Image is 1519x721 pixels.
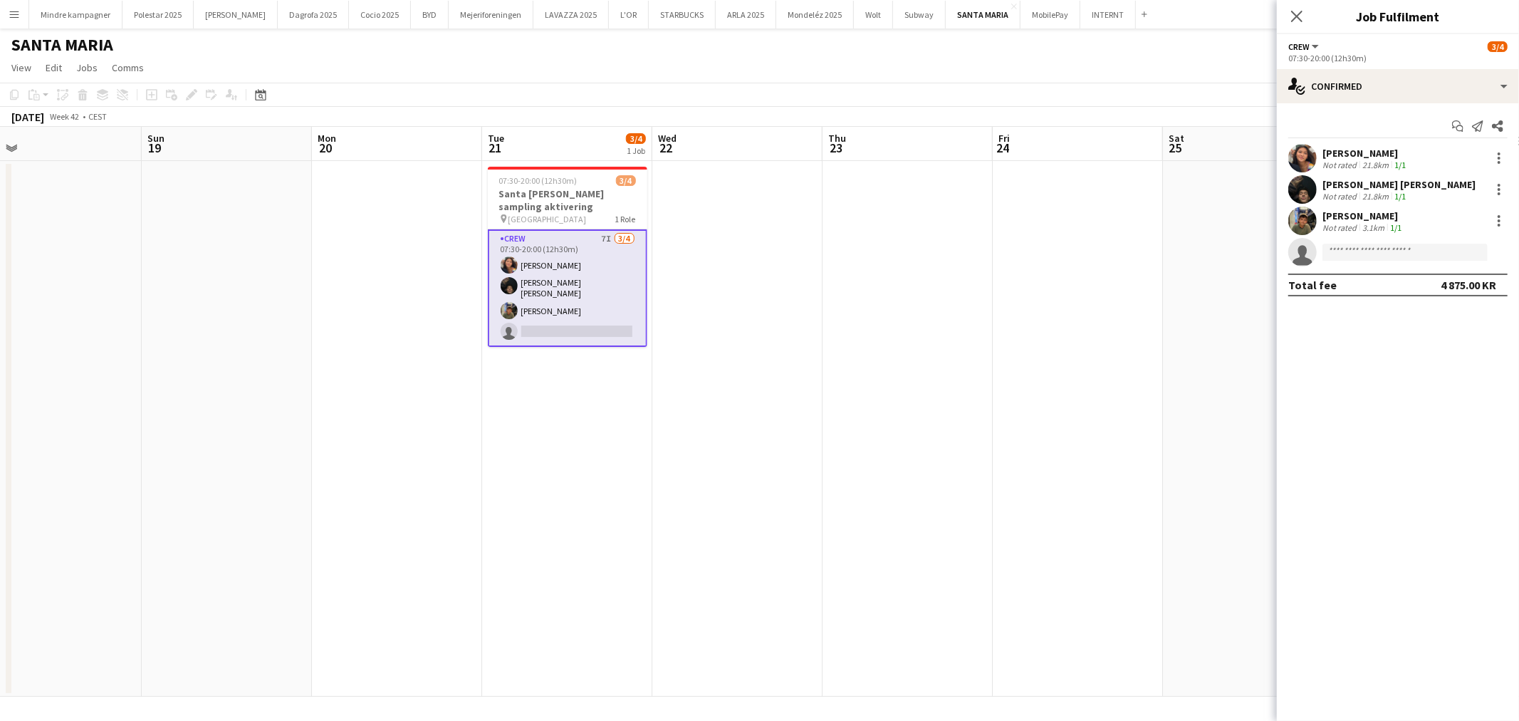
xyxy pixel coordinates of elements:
span: 24 [996,140,1010,156]
span: 25 [1166,140,1184,156]
span: View [11,61,31,74]
span: [GEOGRAPHIC_DATA] [508,214,587,224]
div: 21.8km [1359,191,1392,202]
button: Subway [893,1,946,28]
span: Crew [1288,41,1310,52]
button: INTERNT [1080,1,1136,28]
a: View [6,58,37,77]
a: Jobs [71,58,103,77]
a: Comms [106,58,150,77]
span: 1 Role [615,214,636,224]
button: Crew [1288,41,1321,52]
button: Wolt [854,1,893,28]
div: 4 875.00 KR [1441,278,1496,292]
div: CEST [88,111,107,122]
span: 21 [486,140,504,156]
button: Dagrofa 2025 [278,1,349,28]
div: [PERSON_NAME] [1322,147,1409,160]
span: Sun [147,132,165,145]
button: BYD [411,1,449,28]
span: 3/4 [1488,41,1508,52]
div: [DATE] [11,110,44,124]
span: 3/4 [626,133,646,144]
span: 23 [826,140,846,156]
button: Cocio 2025 [349,1,411,28]
app-skills-label: 1/1 [1390,222,1401,233]
div: Total fee [1288,278,1337,292]
a: Edit [40,58,68,77]
span: 22 [656,140,677,156]
span: 19 [145,140,165,156]
span: 07:30-20:00 (12h30m) [499,175,578,186]
div: 1 Job [627,145,645,156]
span: Wed [658,132,677,145]
button: ARLA 2025 [716,1,776,28]
div: [PERSON_NAME] [1322,209,1404,222]
div: 3.1km [1359,222,1387,233]
div: 21.8km [1359,160,1392,170]
span: 20 [315,140,336,156]
app-skills-label: 1/1 [1394,160,1406,170]
button: Polestar 2025 [122,1,194,28]
span: Jobs [76,61,98,74]
span: Edit [46,61,62,74]
div: Not rated [1322,222,1359,233]
button: [PERSON_NAME] [194,1,278,28]
button: Mindre kampagner [29,1,122,28]
h3: Job Fulfilment [1277,7,1519,26]
span: Sat [1169,132,1184,145]
div: 07:30-20:00 (12h30m) [1288,53,1508,63]
h3: Santa [PERSON_NAME] sampling aktivering [488,187,647,213]
button: Mondeléz 2025 [776,1,854,28]
span: Thu [828,132,846,145]
span: Comms [112,61,144,74]
div: Not rated [1322,160,1359,170]
span: Week 42 [47,111,83,122]
span: Mon [318,132,336,145]
button: Mejeriforeningen [449,1,533,28]
app-skills-label: 1/1 [1394,191,1406,202]
span: Tue [488,132,504,145]
app-job-card: 07:30-20:00 (12h30m)3/4Santa [PERSON_NAME] sampling aktivering [GEOGRAPHIC_DATA]1 RoleCrew7I3/407... [488,167,647,347]
div: [PERSON_NAME] [PERSON_NAME] [1322,178,1476,191]
button: STARBUCKS [649,1,716,28]
app-card-role: Crew7I3/407:30-20:00 (12h30m)[PERSON_NAME][PERSON_NAME] [PERSON_NAME][PERSON_NAME] [488,229,647,347]
button: MobilePay [1021,1,1080,28]
button: LAVAZZA 2025 [533,1,609,28]
button: L'OR [609,1,649,28]
button: SANTA MARIA [946,1,1021,28]
span: Fri [998,132,1010,145]
div: Confirmed [1277,69,1519,103]
span: 3/4 [616,175,636,186]
div: Not rated [1322,191,1359,202]
h1: SANTA MARIA [11,34,113,56]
